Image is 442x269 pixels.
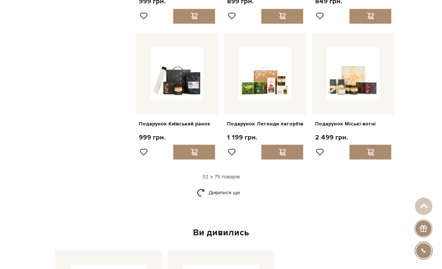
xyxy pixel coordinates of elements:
p: 2 499 грн. [315,133,348,142]
a: Дивитися ще [197,186,245,199]
div: 32 з 75 товарів [45,174,397,180]
a: Подарунок Легенди пагорбів [227,121,303,127]
a: Подарунок Міські вогні [315,121,391,127]
div: Ви дивились [52,227,390,238]
p: 1 199 грн. [227,133,257,142]
p: 999 грн. [139,133,165,142]
a: Подарунок Київський ранок [139,121,215,127]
